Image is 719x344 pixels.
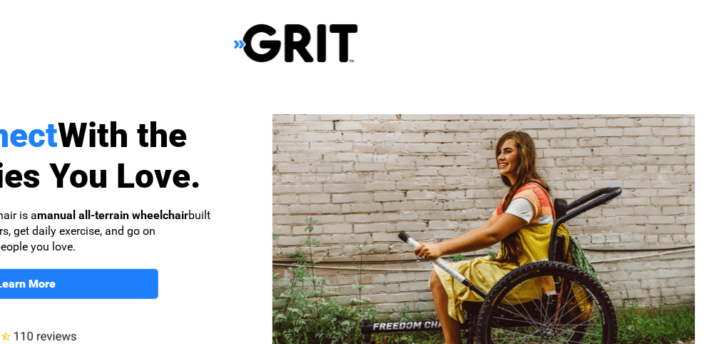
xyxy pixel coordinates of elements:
strong: manual all-terrain wheelchair [37,208,188,222]
span: With the [58,115,187,156]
